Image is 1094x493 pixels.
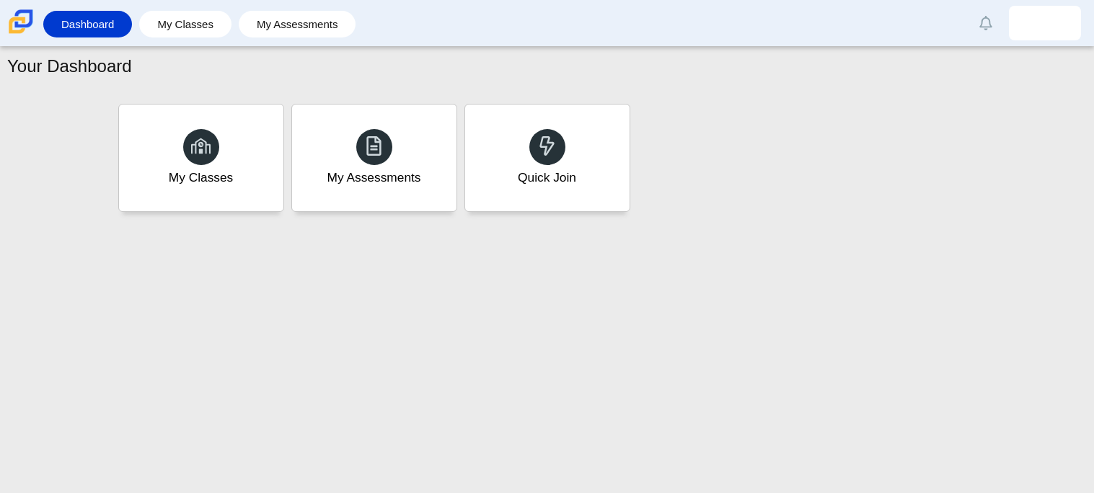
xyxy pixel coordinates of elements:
a: My Assessments [291,104,457,212]
a: My Classes [118,104,284,212]
a: Carmen School of Science & Technology [6,27,36,39]
a: My Assessments [246,11,349,37]
a: My Classes [146,11,224,37]
div: My Assessments [327,169,421,187]
div: Quick Join [518,169,576,187]
img: Carmen School of Science & Technology [6,6,36,37]
a: Alerts [970,7,1002,39]
a: jonatan.abarcagarc.8YrqGG [1009,6,1081,40]
a: Dashboard [50,11,125,37]
div: My Classes [169,169,234,187]
img: jonatan.abarcagarc.8YrqGG [1033,12,1056,35]
a: Quick Join [464,104,630,212]
h1: Your Dashboard [7,54,132,79]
